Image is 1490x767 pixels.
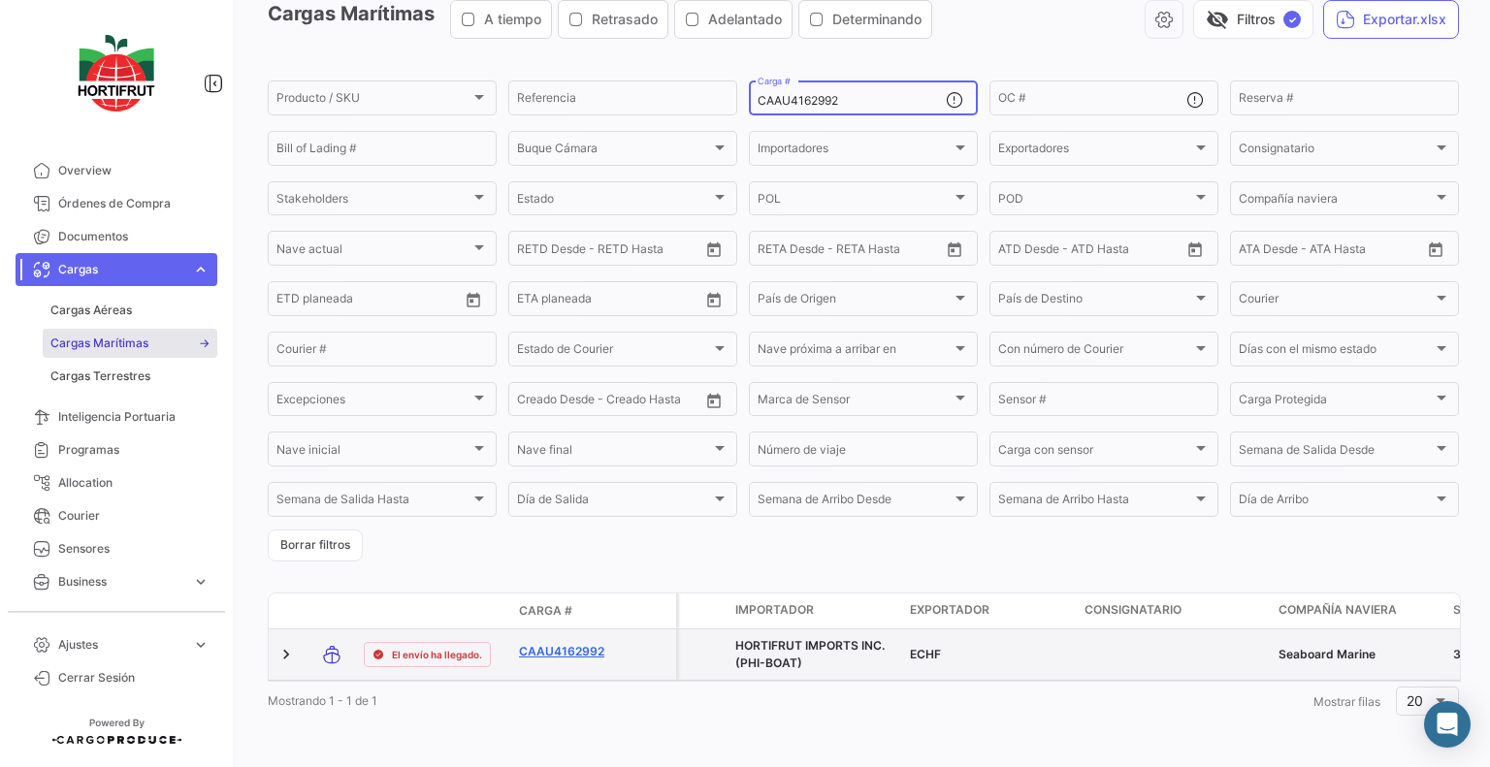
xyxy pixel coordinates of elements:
[192,636,210,654] span: expand_more
[1239,244,1298,258] input: ATA Desde
[50,302,132,319] span: Cargas Aéreas
[998,295,1192,308] span: País de Destino
[58,162,210,179] span: Overview
[16,220,217,253] a: Documentos
[806,244,893,258] input: Hasta
[58,474,210,492] span: Allocation
[43,362,217,391] a: Cargas Terrestres
[268,693,377,708] span: Mostrando 1 - 1 de 1
[58,261,184,278] span: Cargas
[998,446,1192,460] span: Carga con sensor
[699,235,729,264] button: Open calendar
[58,228,210,245] span: Documentos
[43,329,217,358] a: Cargas Marítimas
[58,573,184,591] span: Business
[58,408,210,426] span: Inteligencia Portuaria
[910,601,989,619] span: Exportador
[276,295,311,308] input: Desde
[58,195,210,212] span: Órdenes de Compra
[16,532,217,565] a: Sensores
[1279,647,1376,661] span: Seaboard Marine
[1283,11,1301,28] span: ✓
[675,1,792,38] button: Adelantado
[16,499,217,532] a: Courier
[192,261,210,278] span: expand_more
[43,296,217,325] a: Cargas Aéreas
[58,507,210,525] span: Courier
[832,10,922,29] span: Determinando
[16,154,217,187] a: Overview
[699,285,729,314] button: Open calendar
[758,244,793,258] input: Desde
[276,446,470,460] span: Nave inicial
[356,603,511,619] datatable-header-cell: Estado de Envio
[1073,244,1160,258] input: ATD Hasta
[758,495,952,509] span: Semana de Arribo Desde
[758,195,952,208] span: POL
[517,396,595,409] input: Creado Desde
[58,441,210,459] span: Programas
[517,446,711,460] span: Nave final
[566,295,653,308] input: Hasta
[511,594,628,627] datatable-header-cell: Carga #
[276,244,470,258] span: Nave actual
[276,396,470,409] span: Excepciones
[998,144,1192,158] span: Exportadores
[268,529,363,561] button: Borrar filtros
[628,603,676,619] datatable-header-cell: Póliza
[1239,495,1433,509] span: Día de Arribo
[517,495,711,509] span: Día de Salida
[308,603,356,619] datatable-header-cell: Modo de Transporte
[998,495,1192,509] span: Semana de Arribo Hasta
[1407,692,1423,709] span: 20
[998,195,1192,208] span: POD
[1421,235,1450,264] button: Open calendar
[517,244,552,258] input: Desde
[1077,593,1271,628] datatable-header-cell: Consignatario
[1206,8,1229,31] span: visibility_off
[902,593,1077,628] datatable-header-cell: Exportador
[1239,396,1433,409] span: Carga Protegida
[758,345,952,359] span: Nave próxima a arribar en
[517,144,711,158] span: Buque Cámara
[799,1,931,38] button: Determinando
[16,433,217,466] a: Programas
[998,244,1059,258] input: ATD Desde
[566,244,653,258] input: Hasta
[192,573,210,591] span: expand_more
[910,647,941,661] span: ECHF
[517,295,552,308] input: Desde
[758,295,952,308] span: País de Origen
[484,10,541,29] span: A tiempo
[699,386,729,415] button: Open calendar
[1181,235,1210,264] button: Open calendar
[519,602,572,620] span: Carga #
[276,495,470,509] span: Semana de Salida Hasta
[608,396,696,409] input: Creado Hasta
[519,643,620,660] a: CAAU4162992
[735,638,885,670] span: HORTIFRUT IMPORTS INC. (PHI-BOAT)
[276,195,470,208] span: Stakeholders
[517,345,711,359] span: Estado de Courier
[1239,345,1433,359] span: Días con el mismo estado
[1424,701,1471,748] div: Abrir Intercom Messenger
[276,645,296,664] a: Expand/Collapse Row
[451,1,551,38] button: A tiempo
[708,10,782,29] span: Adelantado
[998,345,1192,359] span: Con número de Courier
[517,195,711,208] span: Estado
[1239,446,1433,460] span: Semana de Salida Desde
[1239,195,1433,208] span: Compañía naviera
[735,601,814,619] span: Importador
[679,593,728,628] datatable-header-cell: Carga Protegida
[1279,601,1397,619] span: Compañía naviera
[1239,295,1433,308] span: Courier
[58,636,184,654] span: Ajustes
[1313,694,1380,709] span: Mostrar filas
[276,94,470,108] span: Producto / SKU
[16,187,217,220] a: Órdenes de Compra
[58,540,210,558] span: Sensores
[758,144,952,158] span: Importadores
[325,295,412,308] input: Hasta
[940,235,969,264] button: Open calendar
